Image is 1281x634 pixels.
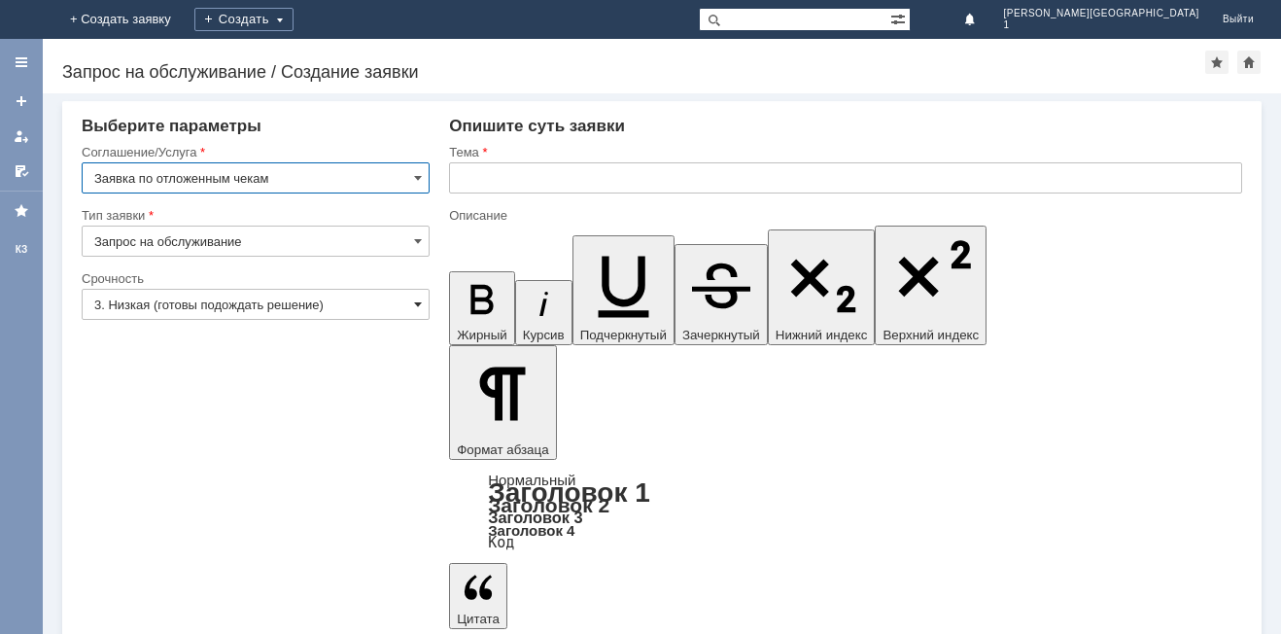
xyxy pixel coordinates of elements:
[488,534,514,551] a: Код
[449,271,515,345] button: Жирный
[457,612,500,626] span: Цитата
[82,117,261,135] span: Выберите параметры
[523,328,565,342] span: Курсив
[488,472,575,488] a: Нормальный
[776,328,868,342] span: Нижний индекс
[457,442,548,457] span: Формат абзаца
[883,328,979,342] span: Верхний индекс
[768,229,876,345] button: Нижний индекс
[82,272,426,285] div: Срочность
[449,563,507,629] button: Цитата
[82,146,426,158] div: Соглашение/Услуга
[572,235,675,345] button: Подчеркнутый
[62,62,1205,82] div: Запрос на обслуживание / Создание заявки
[1004,19,1199,31] span: 1
[6,86,37,117] a: Создать заявку
[449,209,1238,222] div: Описание
[1205,51,1229,74] div: Добавить в избранное
[449,146,1238,158] div: Тема
[457,328,507,342] span: Жирный
[449,117,625,135] span: Опишите суть заявки
[449,474,1242,549] div: Формат абзаца
[488,477,650,508] a: Заголовок 1
[675,244,768,345] button: Зачеркнутый
[1237,51,1261,74] div: Сделать домашней страницей
[6,156,37,187] a: Мои согласования
[6,234,37,265] a: КЗ
[1004,8,1199,19] span: [PERSON_NAME][GEOGRAPHIC_DATA]
[449,345,556,460] button: Формат абзаца
[875,226,987,345] button: Верхний индекс
[515,280,572,345] button: Курсив
[82,209,426,222] div: Тип заявки
[6,242,37,258] div: КЗ
[890,9,910,27] span: Расширенный поиск
[488,522,574,539] a: Заголовок 4
[488,509,582,526] a: Заголовок 3
[682,328,760,342] span: Зачеркнутый
[194,8,294,31] div: Создать
[488,494,609,516] a: Заголовок 2
[580,328,667,342] span: Подчеркнутый
[6,121,37,152] a: Мои заявки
